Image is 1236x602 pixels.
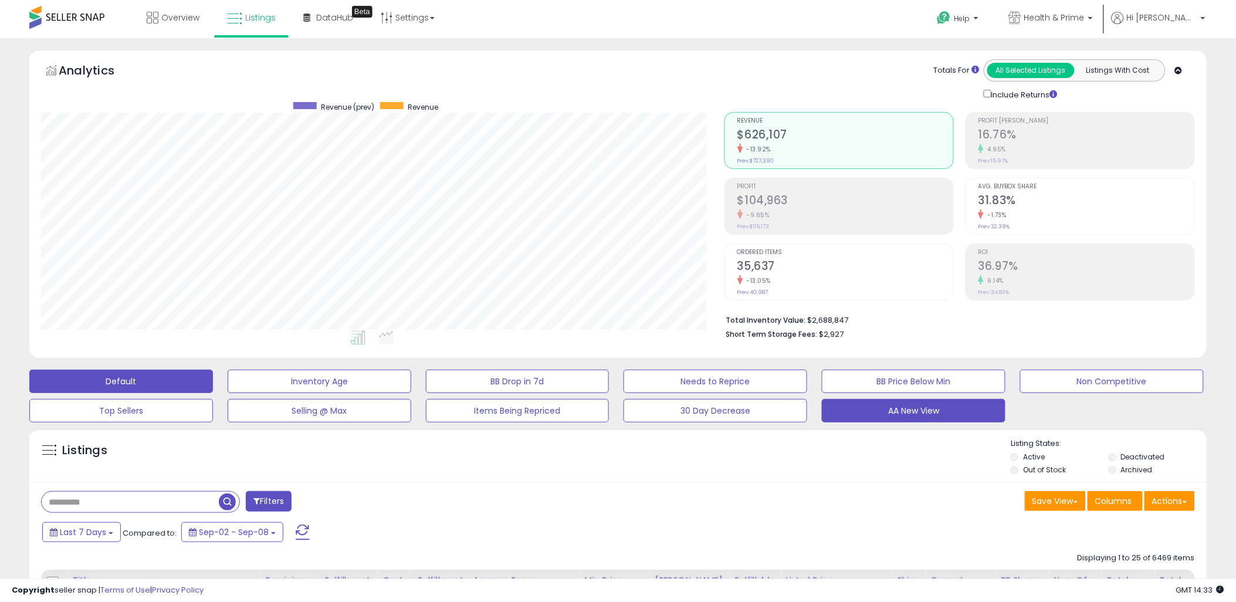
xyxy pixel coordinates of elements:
[737,194,953,209] h2: $104,963
[984,276,1004,285] small: 6.14%
[1112,12,1205,38] a: Hi [PERSON_NAME]
[822,399,1005,422] button: AA New View
[978,157,1008,164] small: Prev: 15.97%
[820,329,844,340] span: $2,927
[100,584,150,596] a: Terms of Use
[321,102,374,112] span: Revenue (prev)
[59,62,137,82] h5: Analytics
[984,145,1007,154] small: 4.95%
[199,526,269,538] span: Sep-02 - Sep-08
[161,12,199,23] span: Overview
[60,526,106,538] span: Last 7 Days
[1024,12,1085,23] span: Health & Prime
[265,574,315,587] div: Repricing
[737,259,953,275] h2: 35,637
[737,249,953,256] span: Ordered Items
[1054,574,1096,599] div: Num of Comp.
[737,223,770,230] small: Prev: $116,173
[12,584,55,596] strong: Copyright
[737,289,768,296] small: Prev: 40,987
[1106,574,1149,599] div: Total Rev.
[1121,452,1165,462] label: Deactivated
[737,118,953,124] span: Revenue
[928,2,990,38] a: Help
[624,370,807,393] button: Needs to Reprice
[1078,553,1195,564] div: Displaying 1 to 25 of 6469 items
[975,87,1072,100] div: Include Returns
[1088,491,1143,511] button: Columns
[978,184,1194,190] span: Avg. Buybox Share
[655,574,725,587] div: [PERSON_NAME]
[737,128,953,144] h2: $626,107
[1176,584,1224,596] span: 2025-09-16 14:33 GMT
[228,370,411,393] button: Inventory Age
[735,574,776,599] div: Fulfillable Quantity
[245,12,276,23] span: Listings
[1144,491,1195,511] button: Actions
[152,584,204,596] a: Privacy Policy
[1011,438,1207,449] p: Listing States:
[473,574,575,587] div: Amazon Fees
[785,574,887,587] div: Listed Price
[978,194,1194,209] h2: 31.83%
[978,249,1194,256] span: ROI
[62,442,107,459] h5: Listings
[737,157,774,164] small: Prev: $727,390
[12,585,204,596] div: seller snap | |
[585,574,645,587] div: Min Price
[1127,12,1197,23] span: Hi [PERSON_NAME]
[42,522,121,542] button: Last 7 Days
[1023,465,1066,475] label: Out of Stock
[1020,370,1204,393] button: Non Competitive
[123,527,177,539] span: Compared to:
[897,574,920,599] div: Ship Price
[737,184,953,190] span: Profit
[1025,491,1086,511] button: Save View
[978,128,1194,144] h2: 16.76%
[743,211,770,219] small: -9.65%
[934,65,980,76] div: Totals For
[72,574,255,587] div: Title
[316,12,353,23] span: DataHub
[624,399,807,422] button: 30 Day Decrease
[978,259,1194,275] h2: 36.97%
[726,315,806,325] b: Total Inventory Value:
[978,118,1194,124] span: Profit [PERSON_NAME]
[954,13,970,23] span: Help
[1121,465,1153,475] label: Archived
[228,399,411,422] button: Selling @ Max
[930,574,991,599] div: Current Buybox Price
[426,399,609,422] button: Items Being Repriced
[978,289,1010,296] small: Prev: 34.83%
[1001,574,1044,599] div: BB Share 24h.
[426,370,609,393] button: BB Drop in 7d
[726,329,818,339] b: Short Term Storage Fees:
[352,6,373,18] div: Tooltip anchor
[726,312,1186,326] li: $2,688,847
[978,223,1010,230] small: Prev: 32.39%
[29,399,213,422] button: Top Sellers
[246,491,292,512] button: Filters
[743,276,771,285] small: -13.05%
[1023,452,1045,462] label: Active
[984,211,1007,219] small: -1.73%
[418,574,463,599] div: Fulfillment Cost
[987,63,1075,78] button: All Selected Listings
[937,11,951,25] i: Get Help
[408,102,438,112] span: Revenue
[382,574,408,587] div: Cost
[822,370,1005,393] button: BB Price Below Min
[181,522,283,542] button: Sep-02 - Sep-08
[743,145,771,154] small: -13.92%
[325,574,373,587] div: Fulfillment
[1074,63,1161,78] button: Listings With Cost
[29,370,213,393] button: Default
[1095,495,1132,507] span: Columns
